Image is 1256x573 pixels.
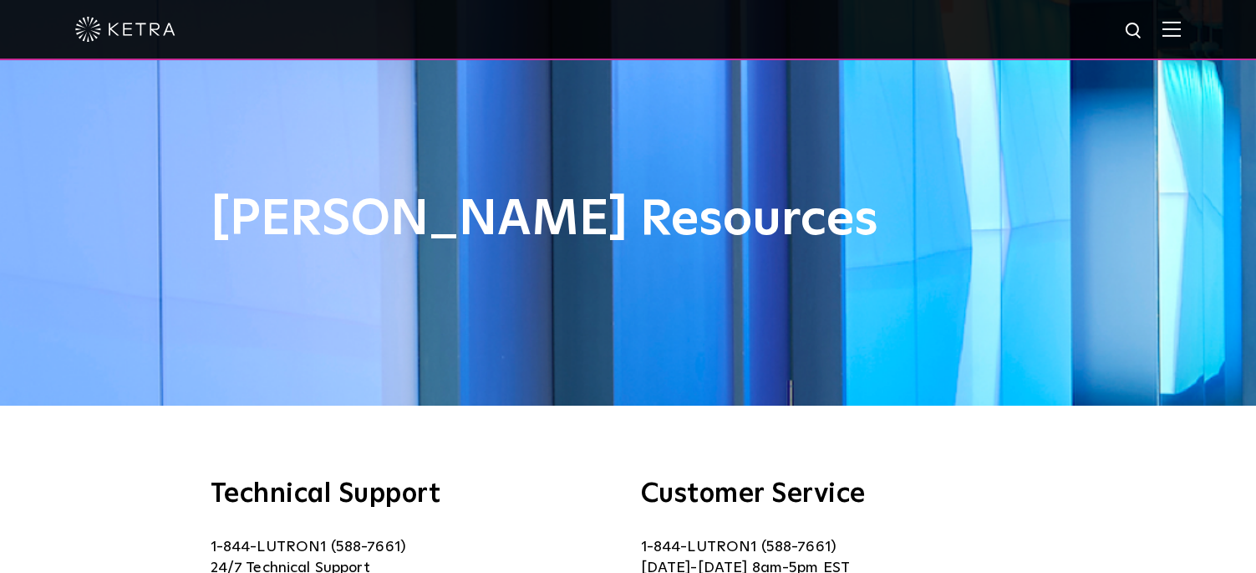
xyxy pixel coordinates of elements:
[211,192,1046,248] h1: [PERSON_NAME] Resources
[1162,21,1181,37] img: Hamburger%20Nav.svg
[1124,21,1145,42] img: search icon
[211,481,616,508] h3: Technical Support
[75,17,175,42] img: ketra-logo-2019-white
[641,481,1046,508] h3: Customer Service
